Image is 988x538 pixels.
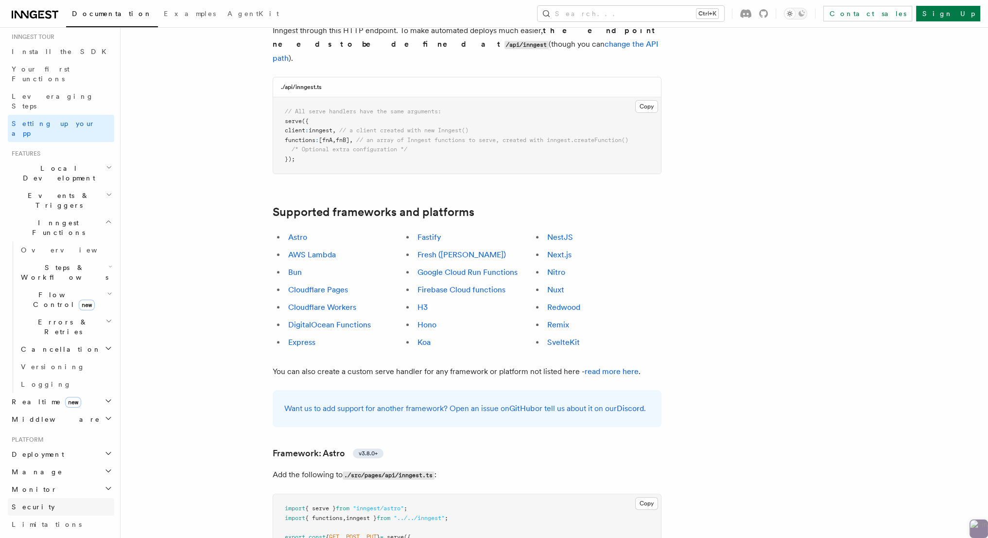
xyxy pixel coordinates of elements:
[21,246,121,254] span: Overview
[285,505,305,512] span: import
[315,137,319,143] span: :
[8,436,44,444] span: Platform
[285,108,441,115] span: // All serve handlers have the same arguments:
[17,358,114,376] a: Versioning
[356,137,628,143] span: // an array of Inngest functions to serve, created with inngest.createFunction()
[21,380,71,388] span: Logging
[509,404,535,413] a: GitHub
[12,503,55,511] span: Security
[284,402,650,415] p: Want us to add support for another framework? Open an issue on or tell us about it on our .
[417,320,436,329] a: Hono
[285,156,295,162] span: });
[8,446,114,463] button: Deployment
[417,303,428,312] a: H3
[8,218,105,237] span: Inngest Functions
[305,127,309,134] span: :
[359,449,378,457] span: v3.8.0+
[336,137,349,143] span: fnB]
[8,498,114,516] a: Security
[273,447,383,460] a: Framework: Astrov3.8.0+
[12,48,112,55] span: Install the SDK
[288,320,371,329] a: DigitalOcean Functions
[8,463,114,481] button: Manage
[343,471,434,480] code: ./src/pages/api/inngest.ts
[319,137,332,143] span: [fnA
[12,65,69,83] span: Your first Functions
[339,127,468,134] span: // a client created with new Inngest()
[72,10,152,18] span: Documentation
[8,214,114,241] button: Inngest Functions
[353,505,404,512] span: "inngest/astro"
[8,241,114,393] div: Inngest Functions
[288,233,307,242] a: Astro
[79,300,95,310] span: new
[17,263,108,282] span: Steps & Workflows
[17,286,114,313] button: Flow Controlnew
[547,320,569,329] a: Remix
[8,191,106,210] span: Events & Triggers
[404,505,407,512] span: ;
[8,449,64,459] span: Deployment
[288,268,302,277] a: Bun
[635,497,658,510] button: Copy
[349,137,353,143] span: ,
[332,137,336,143] span: ,
[332,127,336,134] span: ,
[8,88,114,115] a: Leveraging Steps
[273,205,474,219] a: Supported frameworks and platforms
[222,3,285,26] a: AgentKit
[635,100,658,113] button: Copy
[305,505,336,512] span: { serve }
[343,515,346,521] span: ,
[158,3,222,26] a: Examples
[8,516,114,533] a: Limitations
[547,338,580,347] a: SvelteKit
[547,285,564,294] a: Nuxt
[292,146,407,153] span: /* Optional extra configuration */
[336,505,349,512] span: from
[273,365,661,378] p: You can also create a custom serve handler for any framework or platform not listed here - .
[8,484,57,494] span: Monitor
[309,127,332,134] span: inngest
[285,137,315,143] span: functions
[273,468,661,482] p: Add the following to :
[66,3,158,27] a: Documentation
[8,163,106,183] span: Local Development
[273,10,661,65] p: Inngest provides a handler which adds an API endpoint to your router. You expose your functions t...
[823,6,912,21] a: Contact sales
[8,481,114,498] button: Monitor
[8,160,114,187] button: Local Development
[417,285,505,294] a: Firebase Cloud functions
[696,9,718,18] kbd: Ctrl+K
[281,83,322,91] h3: ./api/inngest.ts
[227,10,279,18] span: AgentKit
[8,43,114,60] a: Install the SDK
[537,6,724,21] button: Search...Ctrl+K
[17,317,105,337] span: Errors & Retries
[377,515,390,521] span: from
[8,187,114,214] button: Events & Triggers
[285,515,305,521] span: import
[21,363,85,371] span: Versioning
[547,268,565,277] a: Nitro
[394,515,445,521] span: "../../inngest"
[12,92,94,110] span: Leveraging Steps
[417,268,518,277] a: Google Cloud Run Functions
[547,303,580,312] a: Redwood
[12,520,82,528] span: Limitations
[8,60,114,88] a: Your first Functions
[17,376,114,393] a: Logging
[417,338,431,347] a: Koa
[288,303,356,312] a: Cloudflare Workers
[164,10,216,18] span: Examples
[8,393,114,411] button: Realtimenew
[346,515,377,521] span: inngest }
[17,259,114,286] button: Steps & Workflows
[916,6,980,21] a: Sign Up
[8,467,63,477] span: Manage
[288,285,348,294] a: Cloudflare Pages
[285,127,305,134] span: client
[305,515,343,521] span: { functions
[445,515,448,521] span: ;
[8,150,40,158] span: Features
